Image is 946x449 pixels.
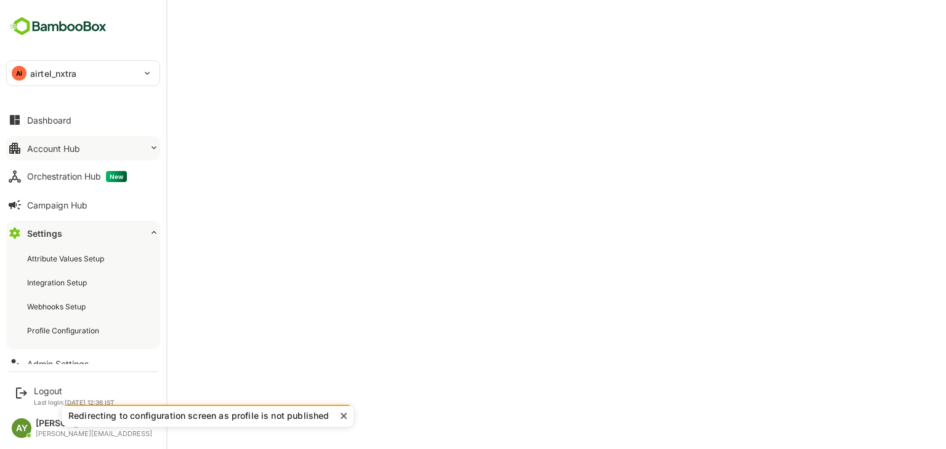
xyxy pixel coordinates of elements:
div: Redirecting to configuration screen as profile is not published [68,410,340,422]
div: [PERSON_NAME][EMAIL_ADDRESS] [36,430,152,438]
div: Admin Settings [27,359,89,369]
div: Campaign Hub [27,200,87,210]
div: AI [12,66,26,81]
button: Settings [6,221,160,245]
div: Webhooks Setup [27,301,88,312]
div: Integration Setup [27,277,89,288]
p: Last login: [DATE] 12:36 IST [34,399,115,406]
button: Campaign Hub [6,193,160,217]
button: Dashboard [6,108,160,132]
button: Admin Settings [6,351,160,376]
div: Logout [34,386,115,396]
button: Orchestration HubNew [6,164,160,189]
div: Dashboard [27,115,71,125]
div: AY [12,418,31,438]
div: Orchestration Hub [27,171,127,182]
img: BambooboxFullLogoMark.5f36c76dfaba33ec1ec1367b70bb1252.svg [6,15,110,38]
span: New [106,171,127,182]
button: Account Hub [6,136,160,161]
div: Account Hub [27,143,80,154]
div: AIairtel_nxtra [7,61,160,85]
p: airtel_nxtra [30,67,77,80]
div: Settings [27,228,62,239]
div: Profile Configuration [27,325,102,336]
div: Attribute Values Setup [27,253,107,264]
div: [PERSON_NAME] Y [36,418,152,429]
